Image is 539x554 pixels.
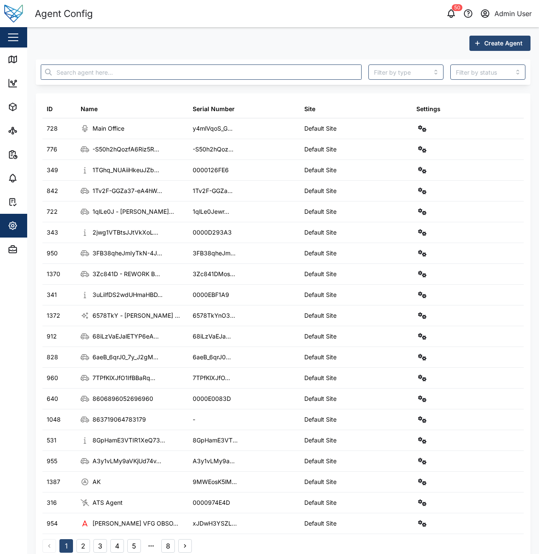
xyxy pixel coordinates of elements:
input: Filter by type [368,64,444,80]
div: Default Site [304,394,337,403]
div: 68iLzVaEJa... [193,332,231,341]
div: 640 [47,394,58,403]
div: 950 [47,249,58,258]
div: 531 [47,436,56,445]
div: Default Site [304,436,337,445]
div: Settings [22,221,52,230]
div: Default Site [304,456,337,466]
div: Assets [22,102,48,112]
img: Main Logo [4,4,23,23]
div: 722 [47,207,58,216]
div: Default Site [304,353,337,362]
div: A3y1vLMy9aVKjUd74v... [93,456,161,466]
span: Create Agent [484,36,522,50]
div: Default Site [304,124,337,133]
div: 3uLiIfDS2wdUHmaHBD... [93,290,163,299]
div: Reports [22,150,51,159]
div: Admin [22,245,47,254]
div: Name [81,104,98,114]
div: y4mlVqoS_G... [193,124,233,133]
div: Default Site [304,249,337,258]
div: ID [47,104,53,114]
div: Default Site [304,207,337,216]
div: Default Site [304,145,337,154]
div: Admin User [494,8,532,19]
div: 349 [47,165,58,175]
div: Default Site [304,477,337,487]
div: 1Tv2F-GGZa37-eA4hW... [93,186,162,196]
div: 0000EBF1A9 [193,290,229,299]
div: 828 [47,353,58,362]
div: 6aeB_6qrJ0_7y_J2gM... [93,353,158,362]
div: 1qlLe0J - [PERSON_NAME]... [93,207,174,216]
div: 8GpHamE3VT... [193,436,238,445]
div: AK [93,477,101,487]
button: Create Agent [469,36,531,51]
div: 728 [47,124,58,133]
div: Default Site [304,519,337,528]
div: Sites [22,126,42,135]
div: 341 [47,290,57,299]
div: 1372 [47,311,60,320]
input: Filter by status [450,64,525,80]
div: Default Site [304,290,337,299]
div: Serial Number [193,104,235,114]
div: 3FB38qheJm... [193,249,236,258]
div: Main Office [93,124,124,133]
div: 7TPfKlXJfO1IfBBaRq... [93,373,155,383]
div: Agent Config [35,6,93,21]
div: - [193,415,195,424]
div: 1qlLe0Jewr... [193,207,229,216]
div: xJDwH3YSZL... [193,519,237,528]
div: 8606896052696960 [93,394,153,403]
div: Site [304,104,315,114]
div: Alarms [22,173,48,183]
div: 0000E0083D [193,394,231,403]
div: 9MWEosK5lM... [193,477,237,487]
div: 863719064783179 [93,415,146,424]
div: -S50h2hQoz... [193,145,233,154]
button: 2 [76,539,90,553]
div: Default Site [304,269,337,279]
div: 6578TkY - [PERSON_NAME] ... [93,311,180,320]
div: 960 [47,373,58,383]
button: 1 [59,539,73,553]
button: Admin User [479,8,532,20]
div: Default Site [304,498,337,507]
div: 1TGhq_NUAiiHkeuJZb... [93,165,159,175]
div: 6aeB_6qrJ0... [193,353,231,362]
div: 50 [452,4,463,11]
div: [PERSON_NAME] VFG OBSO... [93,519,178,528]
button: 5 [127,539,141,553]
div: 316 [47,498,57,507]
div: 3Zc841DMos... [193,269,235,279]
div: Tasks [22,197,45,207]
div: 842 [47,186,58,196]
div: Default Site [304,186,337,196]
div: Settings [416,104,441,114]
div: 912 [47,332,57,341]
div: 6578TkYnO3... [193,311,235,320]
button: 3 [93,539,107,553]
div: 3Zc841D - REWORK B... [93,269,160,279]
input: Search agent here... [41,64,362,80]
div: A3y1vLMy9a... [193,456,235,466]
div: Default Site [304,415,337,424]
div: 776 [47,145,57,154]
div: Default Site [304,332,337,341]
div: 955 [47,456,57,466]
div: 2jwg1VTBtsJJtVkXoL... [93,228,158,237]
div: 954 [47,519,58,528]
div: 343 [47,228,58,237]
div: ATS Agent [93,498,123,507]
div: Dashboard [22,78,60,88]
button: 4 [110,539,124,553]
div: Default Site [304,228,337,237]
button: 8 [161,539,175,553]
div: 1370 [47,269,60,279]
div: 1Tv2F-GGZa... [193,186,233,196]
div: 8GpHamE3VTIR1XeQ73... [93,436,165,445]
div: 1048 [47,415,61,424]
div: Default Site [304,373,337,383]
div: 7TPfKlXJfO... [193,373,230,383]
